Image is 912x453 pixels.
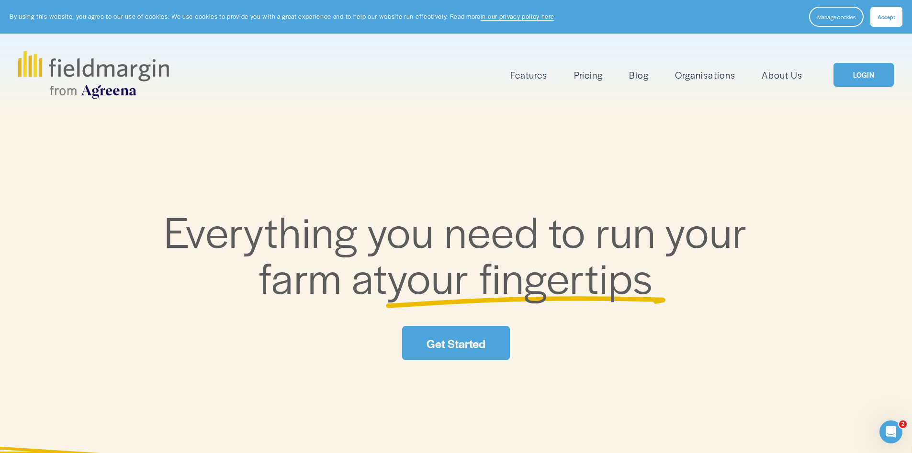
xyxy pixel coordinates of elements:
[18,51,169,99] img: fieldmargin.com
[387,246,653,306] span: your fingertips
[870,7,902,27] button: Accept
[809,7,864,27] button: Manage cookies
[510,68,547,82] span: Features
[762,67,802,83] a: About Us
[675,67,735,83] a: Organisations
[164,200,757,306] span: Everything you need to run your farm at
[899,420,907,428] span: 2
[878,13,895,21] span: Accept
[481,12,554,21] a: in our privacy policy here
[879,420,902,443] iframe: Intercom live chat
[629,67,649,83] a: Blog
[10,12,556,21] p: By using this website, you agree to our use of cookies. We use cookies to provide you with a grea...
[402,326,509,360] a: Get Started
[510,67,547,83] a: folder dropdown
[833,63,894,87] a: LOGIN
[574,67,603,83] a: Pricing
[817,13,856,21] span: Manage cookies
